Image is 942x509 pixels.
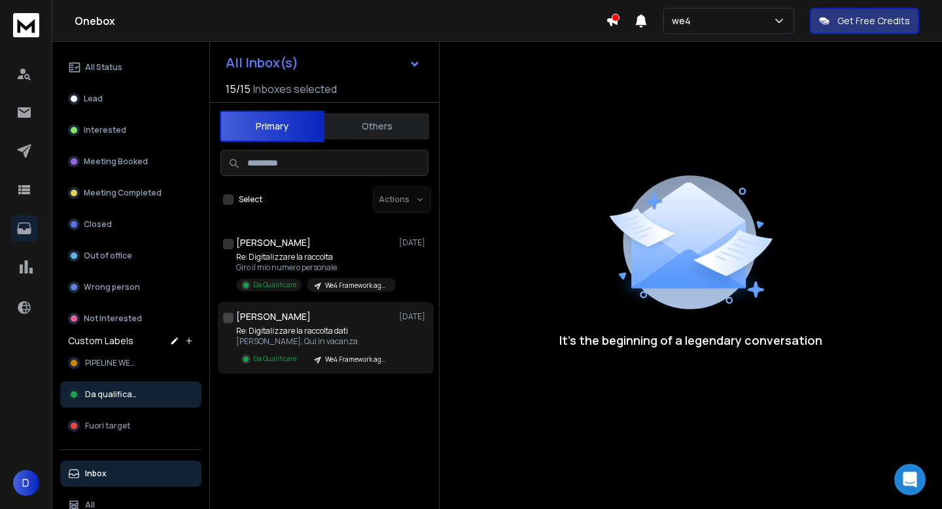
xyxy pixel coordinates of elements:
h1: [PERSON_NAME] [236,310,311,323]
button: D [13,470,39,496]
div: Open Intercom Messenger [894,464,926,495]
button: Lead [60,86,201,112]
p: we4 [672,14,696,27]
button: Inbox [60,461,201,487]
button: Fuori target [60,413,201,439]
span: 15 / 15 [226,81,251,97]
p: It’s the beginning of a legendary conversation [559,331,822,349]
button: Meeting Completed [60,180,201,206]
p: Closed [84,219,112,230]
h1: Onebox [75,13,606,29]
p: Meeting Completed [84,188,162,198]
p: [DATE] [399,237,428,248]
button: Da qualificare [60,381,201,408]
p: Re: Digitalizzare la raccolta dati [236,326,393,336]
p: Re: Digitalizzare la raccolta [236,252,393,262]
span: Da qualificare [85,389,140,400]
button: All Inbox(s) [215,50,431,76]
p: Giro il mio numero personale [236,262,393,273]
button: All Status [60,54,201,80]
p: Wrong person [84,282,140,292]
button: Closed [60,211,201,237]
p: We4 Framework agosto [325,281,388,290]
label: Select [239,194,262,205]
p: All Status [85,62,122,73]
button: Get Free Credits [810,8,919,34]
p: Out of office [84,251,132,261]
p: Da Qualificare [253,280,296,290]
p: Da Qualificare [253,354,296,364]
h1: [PERSON_NAME] [236,236,311,249]
p: Get Free Credits [837,14,910,27]
h1: All Inbox(s) [226,56,298,69]
h3: Inboxes selected [253,81,337,97]
span: Fuori target [85,421,130,431]
p: Meeting Booked [84,156,148,167]
button: Wrong person [60,274,201,300]
img: logo [13,13,39,37]
p: Not Interested [84,313,142,324]
p: [PERSON_NAME], Qui in vacanza [236,336,393,347]
h3: Custom Labels [68,334,133,347]
button: PIPELINE WE4 [60,350,201,376]
p: [DATE] [399,311,428,322]
p: Inbox [85,468,107,479]
p: Interested [84,125,126,135]
span: PIPELINE WE4 [85,358,135,368]
button: Out of office [60,243,201,269]
p: Lead [84,94,103,104]
button: Others [324,112,429,141]
button: Not Interested [60,306,201,332]
p: We4 Framework agosto [325,355,388,364]
button: Primary [220,111,324,142]
button: Interested [60,117,201,143]
button: Meeting Booked [60,149,201,175]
